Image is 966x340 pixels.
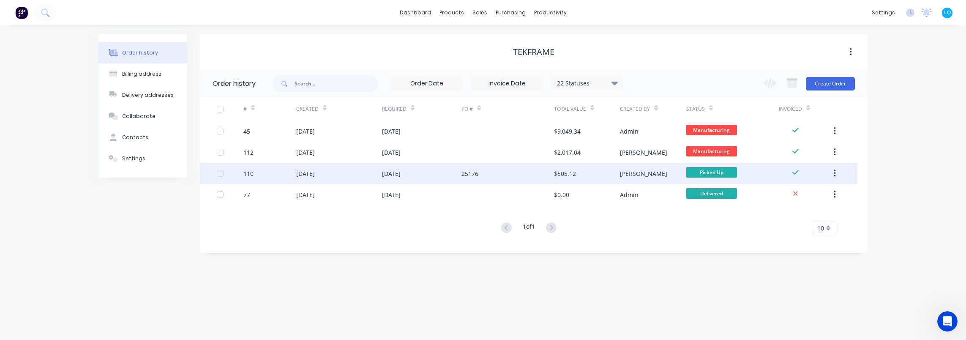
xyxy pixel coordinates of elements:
[523,222,535,234] div: 1 of 1
[530,6,571,19] div: productivity
[296,127,315,136] div: [DATE]
[686,97,779,121] div: Status
[461,97,554,121] div: PO #
[686,146,737,156] span: Manufacturing
[98,42,187,63] button: Order history
[944,9,951,16] span: LO
[243,169,254,178] div: 110
[937,311,958,332] iframe: Intercom live chat
[620,169,667,178] div: [PERSON_NAME]
[296,105,319,113] div: Created
[122,134,148,141] div: Contacts
[468,6,491,19] div: sales
[243,190,250,199] div: 77
[382,190,401,199] div: [DATE]
[243,148,254,157] div: 112
[554,97,620,121] div: Total Value
[122,70,161,78] div: Billing address
[243,127,250,136] div: 45
[122,112,156,120] div: Collaborate
[554,127,581,136] div: $9,049.34
[554,169,576,178] div: $505.12
[868,6,899,19] div: settings
[554,148,581,157] div: $2,017.04
[98,85,187,106] button: Delivery addresses
[122,91,174,99] div: Delivery addresses
[122,49,158,57] div: Order history
[98,63,187,85] button: Billing address
[686,188,737,199] span: Delivered
[554,190,569,199] div: $0.00
[817,224,824,233] span: 10
[98,106,187,127] button: Collaborate
[296,169,315,178] div: [DATE]
[396,6,435,19] a: dashboard
[213,79,256,89] div: Order history
[461,105,473,113] div: PO #
[382,169,401,178] div: [DATE]
[513,47,554,57] div: TekFrame
[382,127,401,136] div: [DATE]
[296,148,315,157] div: [DATE]
[620,148,667,157] div: [PERSON_NAME]
[98,148,187,169] button: Settings
[620,127,639,136] div: Admin
[382,97,461,121] div: Required
[620,105,650,113] div: Created By
[382,148,401,157] div: [DATE]
[472,77,543,90] input: Invoice Date
[382,105,407,113] div: Required
[686,105,705,113] div: Status
[554,105,586,113] div: Total Value
[296,97,382,121] div: Created
[295,75,378,92] input: Search...
[15,6,28,19] img: Factory
[243,105,247,113] div: #
[686,125,737,135] span: Manufacturing
[806,77,855,90] button: Create Order
[243,97,296,121] div: #
[779,97,832,121] div: Invoiced
[686,167,737,178] span: Picked Up
[122,155,145,162] div: Settings
[296,190,315,199] div: [DATE]
[779,105,802,113] div: Invoiced
[98,127,187,148] button: Contacts
[620,190,639,199] div: Admin
[391,77,462,90] input: Order Date
[552,79,623,88] div: 22 Statuses
[491,6,530,19] div: purchasing
[620,97,686,121] div: Created By
[461,169,478,178] div: 25176
[435,6,468,19] div: products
